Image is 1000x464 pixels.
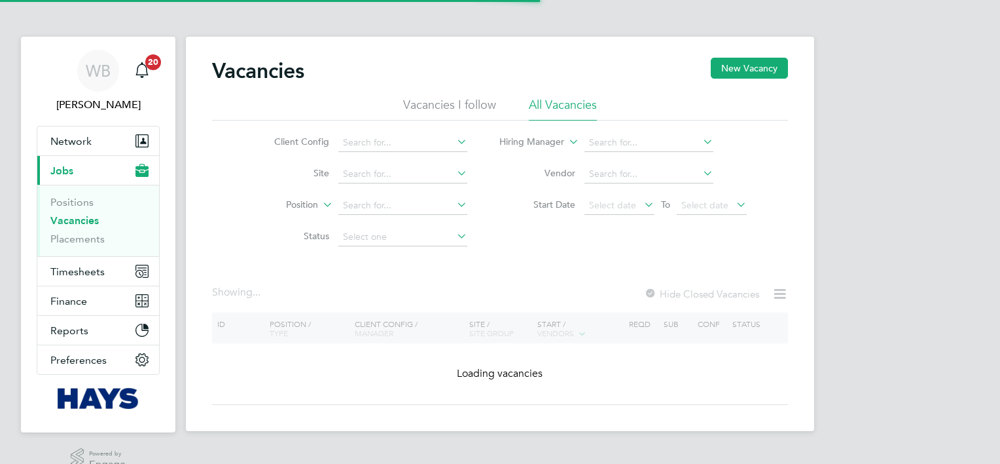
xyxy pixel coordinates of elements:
input: Search for... [338,197,467,215]
span: Finance [50,295,87,307]
span: Jobs [50,164,73,177]
span: To [657,196,674,213]
span: Select date [589,199,636,211]
button: Network [37,126,159,155]
button: Jobs [37,156,159,185]
span: William Brown [37,97,160,113]
input: Select one [338,228,467,246]
span: Powered by [89,448,126,459]
label: Vendor [500,167,575,179]
button: Timesheets [37,257,159,286]
span: Select date [681,199,728,211]
span: WB [86,62,111,79]
input: Search for... [338,165,467,184]
label: Status [254,230,329,242]
span: Preferences [50,354,107,366]
input: Search for... [584,134,713,152]
input: Search for... [584,165,713,184]
button: Finance [37,286,159,315]
label: Start Date [500,199,575,210]
a: Positions [50,196,94,208]
a: Placements [50,233,105,245]
span: 20 [145,54,161,70]
span: Reports [50,324,88,337]
div: Jobs [37,185,159,256]
img: hays-logo-retina.png [58,388,139,409]
li: Vacancies I follow [403,97,496,121]
input: Search for... [338,134,467,152]
li: All Vacancies [529,97,597,121]
a: 20 [129,50,155,92]
a: Vacancies [50,214,99,227]
label: Hide Closed Vacancies [644,288,759,300]
label: Hiring Manager [489,136,564,149]
span: Timesheets [50,265,105,278]
label: Site [254,167,329,179]
nav: Main navigation [21,37,175,433]
span: Network [50,135,92,147]
div: Showing [212,286,263,300]
label: Position [243,199,318,212]
a: Go to home page [37,388,160,409]
label: Client Config [254,136,329,147]
h2: Vacancies [212,58,304,84]
button: Reports [37,316,159,345]
button: Preferences [37,345,159,374]
a: WB[PERSON_NAME] [37,50,160,113]
button: New Vacancy [711,58,788,79]
span: ... [253,286,260,299]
